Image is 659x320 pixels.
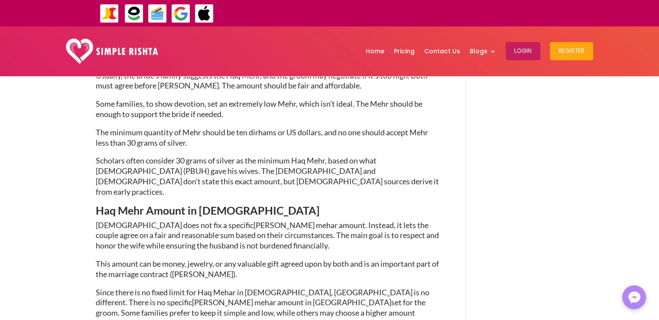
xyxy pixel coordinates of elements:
[195,4,214,23] img: ApplePay-icon
[406,5,424,20] strong: جاز کیش
[96,287,429,307] span: Since there is no fixed limit for Haq Mehar in [DEMOGRAPHIC_DATA], [GEOGRAPHIC_DATA] is no differ...
[171,4,191,23] img: GooglePay-icon
[96,220,253,230] span: [DEMOGRAPHIC_DATA] does not fix a specific
[394,29,415,74] a: Pricing
[96,71,428,91] span: Usually, the bride’s family suggests the Haq Mehr, and the groom may negotiate if it’s too high. ...
[148,4,167,23] img: Credit Cards
[626,289,643,306] img: Messenger
[192,297,391,307] span: [PERSON_NAME] mehar amount in [GEOGRAPHIC_DATA]
[96,204,320,217] span: Haq Mehr Amount in [DEMOGRAPHIC_DATA]
[96,259,439,279] span: This amount can be money, jewelry, or any valuable gift agreed upon by both and is an important p...
[366,29,384,74] a: Home
[96,99,422,119] span: Some families, to show devotion, set an extremely low Mehr, which isn’t ideal. The Mehr should be...
[253,220,365,230] span: [PERSON_NAME] mehar amount
[550,42,593,60] button: Register
[96,156,439,196] span: Scholars often consider 30 grams of silver as the minimum Haq Mehr, based on what [DEMOGRAPHIC_DA...
[100,4,119,23] img: JazzCash-icon
[506,42,540,60] button: Login
[384,5,403,20] strong: ایزی پیسہ
[96,127,428,147] span: The minimum quantity of Mehr should be ten dirhams or US dollars, and no one should accept Mehr l...
[470,29,496,74] a: Blogs
[124,4,144,23] img: EasyPaisa-icon
[240,8,614,18] div: ایپ میں پیمنٹ صرف گوگل پے اور ایپل پے کے ذریعے ممکن ہے۔ ، یا کریڈٹ کارڈ کے ذریعے ویب سائٹ پر ہوگی۔
[96,220,439,251] span: . Instead, it lets the couple agree on a fair and reasonable sum based on their circumstances. Th...
[506,29,540,74] a: Login
[550,29,593,74] a: Register
[424,29,460,74] a: Contact Us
